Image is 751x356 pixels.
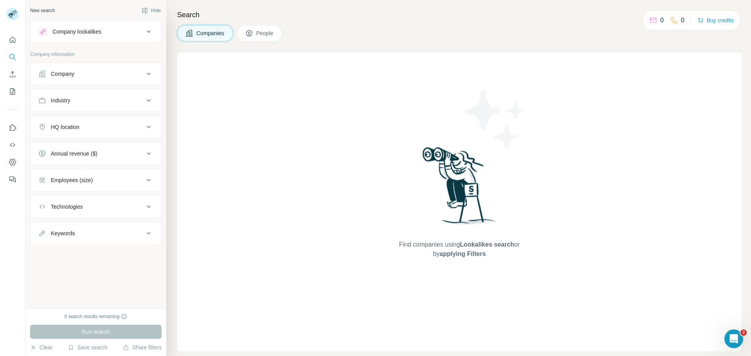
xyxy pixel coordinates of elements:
button: Employees (size) [31,171,161,190]
button: Keywords [31,224,161,243]
div: Keywords [51,229,75,237]
button: Technologies [31,197,161,216]
button: Company lookalikes [31,22,161,41]
h4: Search [177,9,742,20]
button: Feedback [6,172,19,186]
button: Use Surfe API [6,138,19,152]
button: Hide [136,5,166,16]
button: Save search [68,343,108,351]
button: Annual revenue ($) [31,144,161,163]
div: New search [30,7,55,14]
button: Buy credits [697,15,734,26]
button: Company [31,64,161,83]
span: Find companies using or by [397,240,522,259]
button: HQ location [31,118,161,136]
button: Search [6,50,19,64]
div: Employees (size) [51,176,93,184]
div: Company lookalikes [52,28,101,36]
div: HQ location [51,123,79,131]
button: Dashboard [6,155,19,169]
span: Companies [196,29,225,37]
button: Use Surfe on LinkedIn [6,121,19,135]
img: Surfe Illustration - Stars [460,84,530,154]
div: Technologies [51,203,83,211]
button: Enrich CSV [6,67,19,81]
div: Company [51,70,74,78]
button: Share filters [123,343,162,351]
div: 0 search results remaining [65,313,128,320]
iframe: Intercom live chat [724,329,743,348]
div: Industry [51,97,70,104]
span: 2 [740,329,747,336]
button: Quick start [6,33,19,47]
img: Surfe Illustration - Woman searching with binoculars [419,145,500,232]
button: Industry [31,91,161,110]
div: Annual revenue ($) [51,150,97,157]
button: My lists [6,84,19,98]
button: Clear [30,343,52,351]
span: applying Filters [440,250,486,257]
p: Company information [30,51,162,58]
span: Lookalikes search [460,241,514,248]
p: 0 [681,16,685,25]
span: People [256,29,274,37]
img: Avatar [6,8,19,20]
p: 0 [660,16,664,25]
